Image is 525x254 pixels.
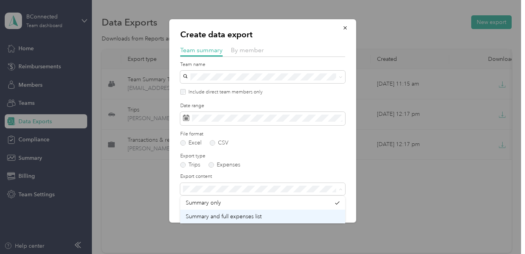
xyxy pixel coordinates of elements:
label: Excel [180,140,201,146]
label: Team name [180,61,345,68]
label: Date range [180,102,345,110]
label: Include direct team members only [186,89,263,96]
label: File format [180,131,345,138]
label: Export content [180,173,345,180]
iframe: Everlance-gr Chat Button Frame [481,210,525,254]
span: Summary only [186,199,221,206]
label: Expenses [209,162,240,168]
label: Export type [180,153,345,160]
p: Create data export [180,29,345,40]
span: Summary and full expenses list [186,213,262,220]
span: By member [231,46,264,54]
span: Team summary [180,46,223,54]
label: CSV [210,140,229,146]
label: Trips [180,162,200,168]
